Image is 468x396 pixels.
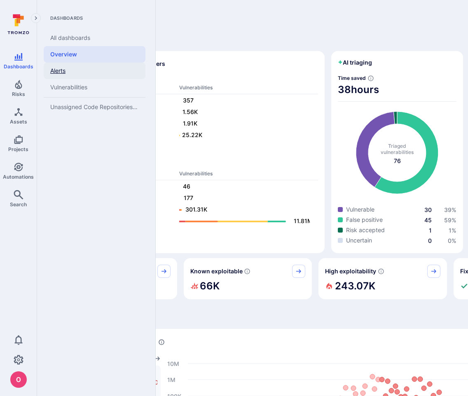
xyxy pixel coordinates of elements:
[449,227,456,234] a: 1%
[185,206,207,213] text: 301.31K
[3,174,34,180] span: Automations
[424,206,432,213] a: 30
[381,143,414,155] span: Triaged vulnerabilities
[179,170,318,180] th: Vulnerabilities
[346,216,383,224] span: False positive
[318,258,447,299] div: High exploitability
[444,206,456,213] a: 39%
[50,103,139,111] span: Unassigned Code Repositories Overview
[167,376,175,383] text: 1M
[44,79,145,96] a: Vulnerabilities
[10,119,27,125] span: Assets
[44,46,145,63] a: Overview
[346,226,385,234] span: Risk accepted
[444,206,456,213] span: 39 %
[444,217,456,224] a: 59%
[338,75,366,81] span: Time saved
[184,194,193,201] text: 177
[182,131,202,138] text: 25.22K
[179,84,318,94] th: Vulnerabilities
[44,15,145,21] span: Dashboards
[179,182,310,192] a: 46
[179,193,310,203] a: 177
[183,97,194,104] text: 357
[183,183,190,190] text: 46
[378,268,384,275] svg: EPSS score ≥ 0.7
[449,227,456,234] span: 1 %
[10,201,27,207] span: Search
[10,371,27,388] img: ACg8ocJcCe-YbLxGm5tc0PuNRxmgP8aEm0RBXn6duO8aeMVK9zjHhw=s96-c
[179,217,310,226] a: 11.81M
[190,267,243,275] span: Known exploitable
[244,268,250,275] svg: Confirmed exploitable by KEV
[179,107,310,117] a: 1.56K
[444,217,456,224] span: 59 %
[158,338,165,347] div: Number of vulnerabilities in status 'Open' 'Triaged' and 'In process' grouped by score
[448,237,456,244] a: 0%
[200,278,220,294] h2: 66K
[179,130,310,140] a: 25.22K
[184,258,312,299] div: Known exploitable
[325,267,376,275] span: High exploitability
[10,371,27,388] div: oleg malkov
[424,217,432,224] a: 45
[31,13,41,23] button: Expand navigation menu
[167,360,179,367] text: 10M
[8,146,28,152] span: Projects
[55,75,318,81] span: Dev scanners
[12,91,25,97] span: Risks
[367,75,374,82] svg: Estimated based on an average time of 30 mins needed to triage each vulnerability
[294,217,313,224] text: 11.81M
[183,120,197,127] text: 1.91K
[428,237,432,244] a: 0
[346,205,374,214] span: Vulnerable
[179,119,310,129] a: 1.91K
[338,58,372,67] h2: AI triaging
[44,63,145,79] a: Alerts
[346,236,372,245] span: Uncertain
[448,237,456,244] span: 0 %
[44,99,145,115] a: Unassigned Code Repositories Overview
[335,278,375,294] h2: 243.07K
[338,83,456,96] span: 38 hours
[44,30,145,46] a: All dashboards
[55,161,318,167] span: Ops scanners
[429,227,432,234] a: 1
[33,15,39,22] i: Expand navigation menu
[183,108,198,115] text: 1.56K
[4,63,33,70] span: Dashboards
[394,157,401,165] span: total
[179,205,310,215] a: 301.31K
[179,96,310,106] a: 357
